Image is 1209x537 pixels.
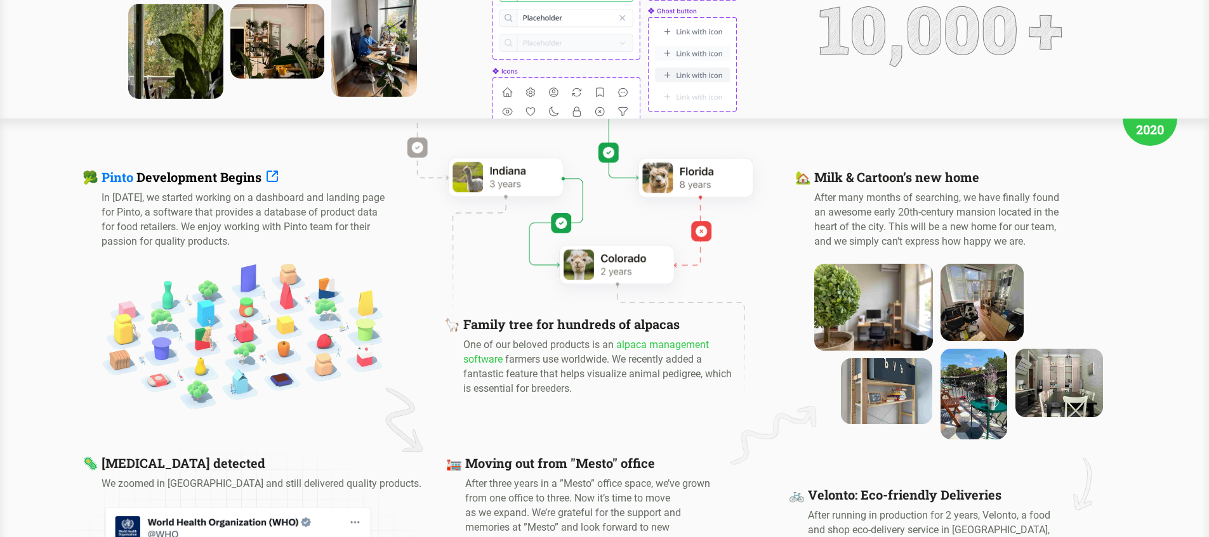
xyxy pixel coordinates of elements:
span: Development Begins [102,169,261,185]
h3: Velonto: Eco-friendly Deliveries [808,486,1126,503]
img: arrow [718,382,830,488]
span: 🥦 [83,169,98,185]
img: Our kitchen [1015,349,1103,417]
h3: Milk & Cartoon’s new home [814,169,1119,185]
img: Green office [814,264,933,351]
h3: [MEDICAL_DATA] detected [102,455,421,471]
p: We zoomed in [GEOGRAPHIC_DATA] and still delivered quality products. [102,476,421,491]
img: Cute shelf [841,358,932,424]
img: Office flower [230,4,324,79]
img: Office flower [128,4,223,99]
img: icons [492,67,640,119]
p: One of our beloved products is an farmers use worldwide. We recently added a fantastic feature th... [463,337,732,396]
a: alpaca management software [463,339,709,365]
a: Pinto [102,169,133,185]
img: Alpaca [385,119,774,398]
img: Pinto [102,264,385,410]
span: 🏡 [795,169,811,185]
img: arrow bottom [1037,439,1128,529]
div: 2020 [1123,91,1177,146]
img: buttons [648,7,737,112]
img: users count [819,6,1062,67]
p: In [DATE], we started working on a dashboard and landing page for Pinto, a software that provides... [102,190,385,249]
img: Office renovation [941,264,1024,341]
span: 🚲 [789,486,805,503]
p: After many months of searching, we have finally found an awesome early 20th-century mansion locat... [814,190,1071,249]
span: 🏣 [446,455,462,471]
span: 🦙 [444,316,460,332]
img: arrow [340,357,469,485]
span: 🦠 [83,455,98,471]
img: Our balcony [941,349,1007,439]
h3: Family tree for hundreds of alpacas [463,316,732,332]
h3: Moving out from "Mesto" office [465,455,722,471]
